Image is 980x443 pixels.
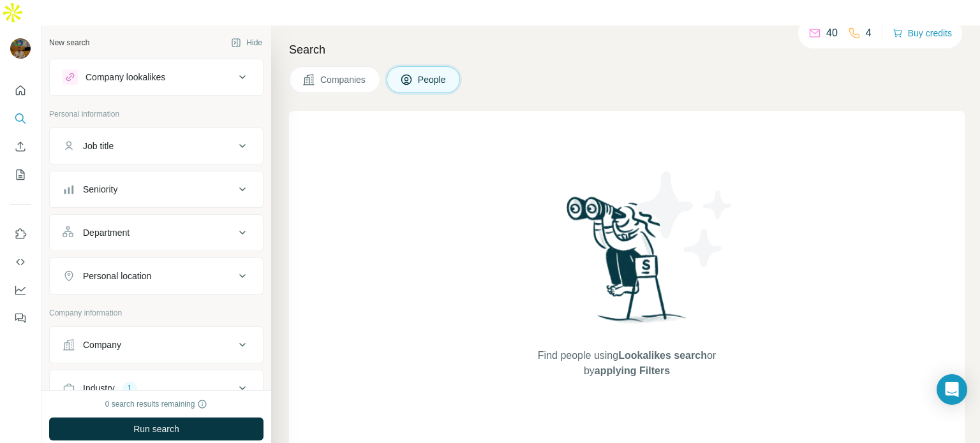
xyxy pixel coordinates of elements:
[595,365,670,376] span: applying Filters
[83,270,151,282] div: Personal location
[50,330,263,360] button: Company
[122,382,137,394] div: 1
[50,62,263,92] button: Company lookalikes
[893,24,952,42] button: Buy credits
[10,251,31,273] button: Use Surfe API
[49,108,264,120] p: Personal information
[83,183,117,196] div: Seniority
[50,261,263,291] button: Personal location
[83,226,130,239] div: Department
[937,374,967,405] div: Open Intercom Messenger
[320,73,367,86] span: Companies
[50,174,263,205] button: Seniority
[83,382,115,395] div: Industry
[10,279,31,301] button: Dashboard
[826,25,838,41] p: 40
[222,33,271,52] button: Hide
[627,162,742,277] img: Surfe Illustration - Stars
[85,71,165,84] div: Company lookalikes
[10,222,31,245] button: Use Surfe on LinkedIn
[133,423,179,435] span: Run search
[618,350,707,361] span: Lookalikes search
[561,193,694,335] img: Surfe Illustration - Woman searching with binoculars
[49,418,264,440] button: Run search
[10,79,31,102] button: Quick start
[83,338,121,351] div: Company
[83,140,114,152] div: Job title
[50,373,263,403] button: Industry1
[50,131,263,161] button: Job title
[524,348,729,379] span: Find people using or by
[866,25,872,41] p: 4
[49,37,89,48] div: New search
[10,307,31,330] button: Feedback
[10,135,31,158] button: Enrich CSV
[10,163,31,186] button: My lists
[105,398,208,410] div: 0 search results remaining
[10,38,31,59] img: Avatar
[418,73,447,86] span: People
[10,107,31,130] button: Search
[49,307,264,319] p: Company information
[50,217,263,248] button: Department
[289,41,965,59] h4: Search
